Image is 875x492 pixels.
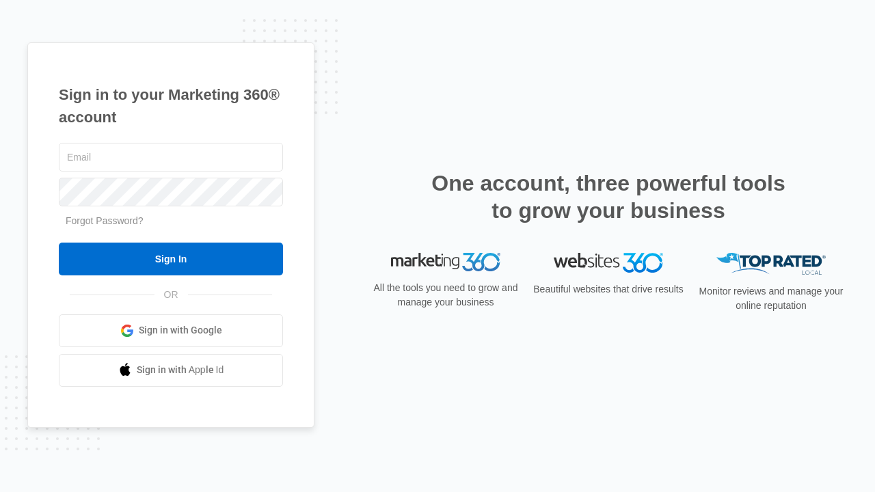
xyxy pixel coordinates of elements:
[695,284,848,313] p: Monitor reviews and manage your online reputation
[59,83,283,128] h1: Sign in to your Marketing 360® account
[59,243,283,275] input: Sign In
[66,215,144,226] a: Forgot Password?
[554,253,663,273] img: Websites 360
[391,253,500,272] img: Marketing 360
[139,323,222,338] span: Sign in with Google
[369,281,522,310] p: All the tools you need to grow and manage your business
[59,314,283,347] a: Sign in with Google
[137,363,224,377] span: Sign in with Apple Id
[716,253,826,275] img: Top Rated Local
[532,282,685,297] p: Beautiful websites that drive results
[427,169,790,224] h2: One account, three powerful tools to grow your business
[59,143,283,172] input: Email
[154,288,188,302] span: OR
[59,354,283,387] a: Sign in with Apple Id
